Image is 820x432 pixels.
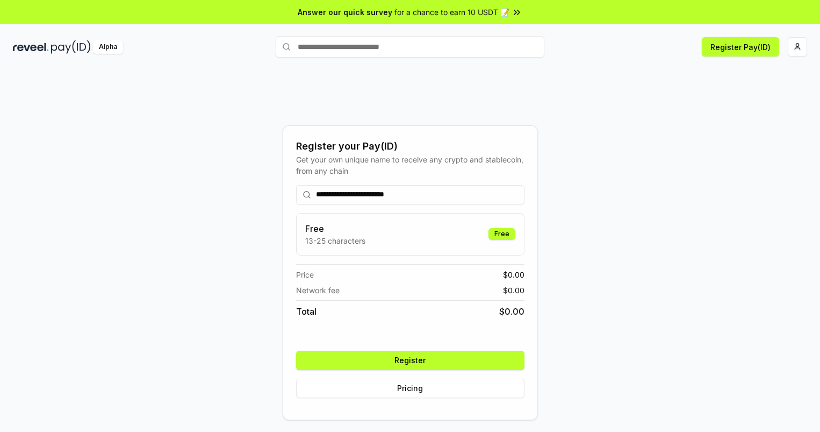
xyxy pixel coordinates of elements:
[93,40,123,54] div: Alpha
[305,235,365,246] p: 13-25 characters
[305,222,365,235] h3: Free
[296,351,524,370] button: Register
[51,40,91,54] img: pay_id
[296,154,524,176] div: Get your own unique name to receive any crypto and stablecoin, from any chain
[702,37,779,56] button: Register Pay(ID)
[296,305,317,318] span: Total
[296,269,314,280] span: Price
[503,285,524,296] span: $ 0.00
[503,269,524,280] span: $ 0.00
[296,285,340,296] span: Network fee
[298,6,392,18] span: Answer our quick survey
[13,40,49,54] img: reveel_dark
[394,6,509,18] span: for a chance to earn 10 USDT 📝
[296,139,524,154] div: Register your Pay(ID)
[296,379,524,398] button: Pricing
[488,228,515,240] div: Free
[499,305,524,318] span: $ 0.00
